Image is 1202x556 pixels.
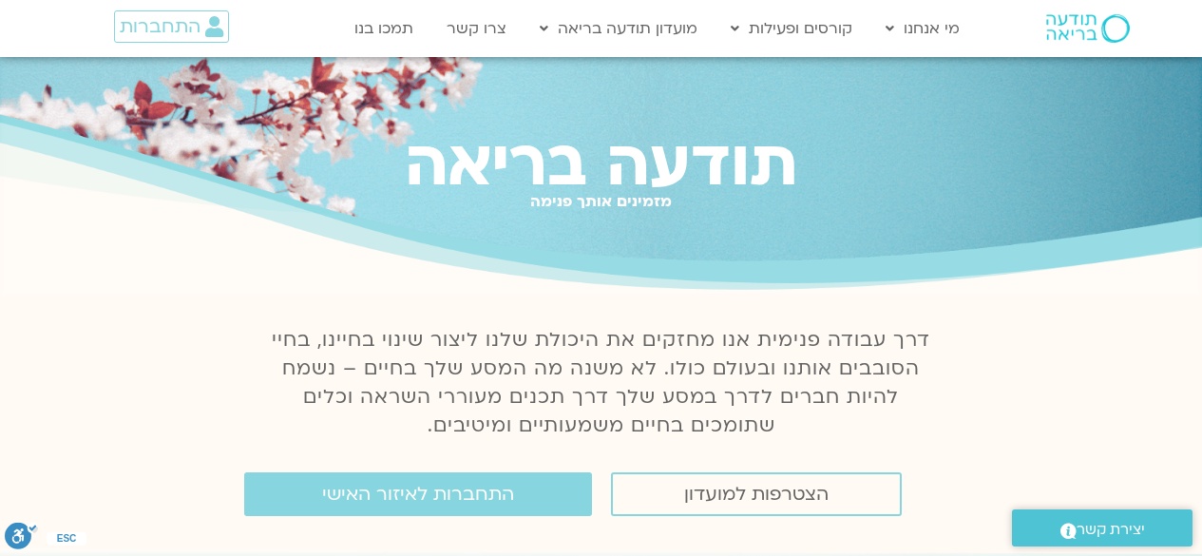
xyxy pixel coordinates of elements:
span: התחברות [120,16,200,37]
a: הצטרפות למועדון [611,472,902,516]
a: יצירת קשר [1012,509,1192,546]
a: צרו קשר [437,10,516,47]
span: יצירת קשר [1077,517,1145,543]
a: תמכו בנו [345,10,423,47]
span: התחברות לאיזור האישי [322,484,514,505]
p: דרך עבודה פנימית אנו מחזקים את היכולת שלנו ליצור שינוי בחיינו, בחיי הסובבים אותנו ובעולם כולו. לא... [261,326,942,440]
a: קורסים ופעילות [721,10,862,47]
a: מועדון תודעה בריאה [530,10,707,47]
a: מי אנחנו [876,10,969,47]
a: התחברות לאיזור האישי [244,472,592,516]
span: הצטרפות למועדון [684,484,829,505]
a: התחברות [114,10,229,43]
img: תודעה בריאה [1046,14,1130,43]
